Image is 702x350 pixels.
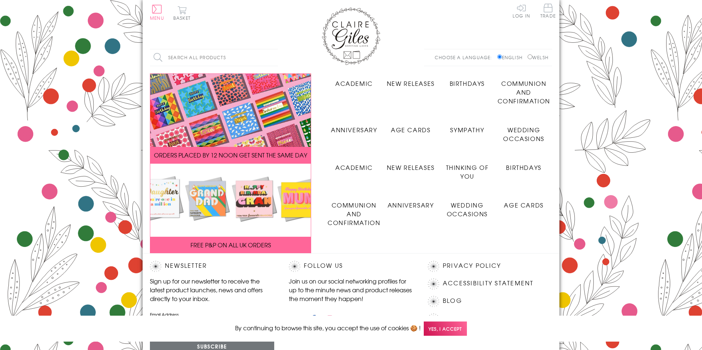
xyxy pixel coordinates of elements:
span: Academic [335,79,373,88]
span: Thinking of You [446,163,489,180]
a: Academic [326,73,382,88]
span: New Releases [387,79,435,88]
p: Join us on our social networking profiles for up to the minute news and product releases the mome... [289,277,413,303]
input: Search all products [150,49,278,66]
h2: Follow Us [289,261,413,272]
span: Communion and Confirmation [328,201,380,227]
a: Accessibility Statement [443,278,534,288]
span: Communion and Confirmation [498,79,550,105]
a: Wedding Occasions [439,195,496,218]
a: Anniversary [326,120,382,134]
span: Age Cards [391,125,430,134]
p: Choose a language: [435,54,496,61]
span: Wedding Occasions [447,201,488,218]
a: Birthdays [495,157,552,172]
a: Thinking of You [439,157,496,180]
a: Birthdays [439,73,496,88]
a: Privacy Policy [443,261,501,271]
a: Communion and Confirmation [326,195,382,227]
span: Yes, I accept [424,322,467,336]
a: New Releases [382,157,439,172]
a: Sympathy [439,120,496,134]
a: Communion and Confirmation [495,73,552,105]
a: Contact Us [443,313,487,323]
input: Search [271,49,278,66]
span: FREE P&P ON ALL UK ORDERS [190,240,271,249]
img: Claire Giles Greetings Cards [322,7,380,65]
a: Log In [513,4,530,18]
label: Email Address [150,311,274,318]
span: ORDERS PLACED BY 12 NOON GET SENT THE SAME DAY [154,151,307,159]
label: English [497,54,526,61]
span: Menu [150,15,164,21]
a: Blog [443,296,462,306]
span: Age Cards [504,201,543,209]
input: Welsh [528,54,532,59]
button: Menu [150,5,164,20]
span: Wedding Occasions [503,125,544,143]
span: Sympathy [450,125,484,134]
a: Wedding Occasions [495,120,552,143]
a: Age Cards [382,120,439,134]
a: Trade [540,4,556,19]
a: Anniversary [382,195,439,209]
a: Age Cards [495,195,552,209]
span: Academic [335,163,373,172]
a: Academic [326,157,382,172]
a: New Releases [382,73,439,88]
span: Anniversary [388,201,434,209]
p: Sign up for our newsletter to receive the latest product launches, news and offers directly to yo... [150,277,274,303]
label: Welsh [528,54,548,61]
span: Anniversary [331,125,377,134]
input: English [497,54,502,59]
h2: Newsletter [150,261,274,272]
span: New Releases [387,163,435,172]
span: Trade [540,4,556,18]
span: Birthdays [450,79,485,88]
button: Basket [172,6,192,20]
span: Birthdays [506,163,541,172]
